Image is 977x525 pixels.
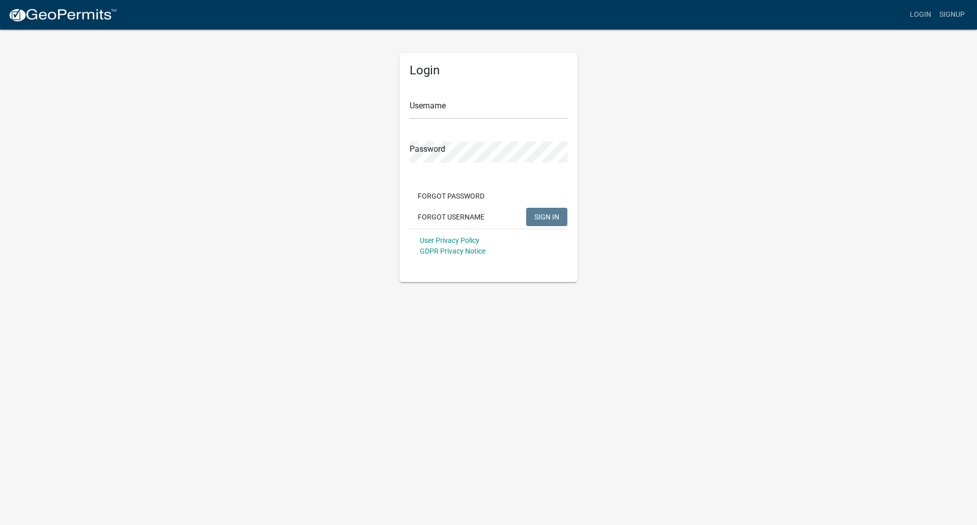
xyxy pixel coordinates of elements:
a: Login [906,5,935,24]
span: SIGN IN [534,212,559,220]
button: Forgot Username [410,208,493,226]
a: User Privacy Policy [420,236,479,244]
button: Forgot Password [410,187,493,205]
h5: Login [410,63,567,78]
a: Signup [935,5,969,24]
a: GDPR Privacy Notice [420,247,485,255]
button: SIGN IN [526,208,567,226]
